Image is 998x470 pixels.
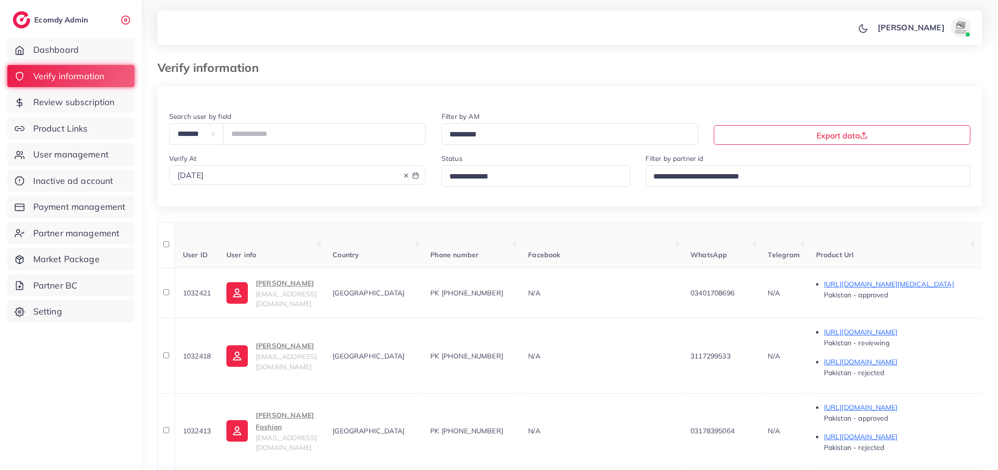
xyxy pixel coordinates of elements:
span: 3117299533 [690,352,731,360]
a: [PERSON_NAME][EMAIL_ADDRESS][DOMAIN_NAME] [226,277,317,309]
a: Product Links [7,117,134,140]
a: Partner management [7,222,134,245]
h2: Ecomdy Admin [34,15,90,24]
span: Facebook [528,250,560,259]
a: [PERSON_NAME]avatar [872,18,975,37]
a: Verify information [7,65,134,88]
span: [EMAIL_ADDRESS][DOMAIN_NAME] [256,352,317,371]
span: User ID [183,250,208,259]
a: Partner BC [7,274,134,297]
span: [EMAIL_ADDRESS][DOMAIN_NAME] [256,433,317,452]
span: [GEOGRAPHIC_DATA] [333,426,404,435]
span: Setting [33,305,62,318]
div: Search for option [646,165,971,186]
span: Telegram [768,250,800,259]
img: ic-user-info.36bf1079.svg [226,420,248,442]
span: Phone number [430,250,479,259]
span: 1032421 [183,289,211,297]
span: Market Package [33,253,100,266]
input: Search for option [446,169,618,184]
a: [PERSON_NAME] Fashion[EMAIL_ADDRESS][DOMAIN_NAME] [226,409,317,453]
span: 1032413 [183,426,211,435]
span: PK [PHONE_NUMBER] [430,289,503,297]
span: Dashboard [33,44,79,56]
a: Setting [7,300,134,323]
label: Filter by partner id [646,154,704,163]
span: N/A [768,289,780,297]
a: Inactive ad account [7,170,134,192]
p: [URL][DOMAIN_NAME] [824,356,971,368]
span: N/A [528,289,540,297]
span: Verify information [33,70,105,83]
span: Country [333,250,359,259]
span: Product Url [816,250,854,259]
p: [URL][DOMAIN_NAME] [824,326,971,338]
span: User info [226,250,256,259]
span: Pakistan - rejected [824,368,885,377]
span: 03178395064 [690,426,734,435]
a: Review subscription [7,91,134,113]
span: N/A [768,426,780,435]
span: Pakistan - approved [824,291,888,299]
span: N/A [528,426,540,435]
p: [PERSON_NAME] [256,277,317,289]
span: [GEOGRAPHIC_DATA] [333,352,404,360]
span: 03401708696 [690,289,734,297]
input: Search for option [446,127,686,142]
div: Search for option [442,123,698,144]
span: 1032418 [183,352,211,360]
label: Search user by field [169,112,231,121]
a: Dashboard [7,39,134,61]
span: User management [33,148,109,161]
a: User management [7,143,134,166]
label: Verify At [169,154,197,163]
label: Filter by AM [442,112,480,121]
span: Product Links [33,122,88,135]
span: [EMAIL_ADDRESS][DOMAIN_NAME] [256,290,317,308]
span: Partner BC [33,279,78,292]
a: Market Package [7,248,134,270]
img: ic-user-info.36bf1079.svg [226,345,248,367]
span: Payment management [33,201,126,213]
span: Inactive ad account [33,175,113,187]
span: Export data [817,131,868,140]
p: [URL][DOMAIN_NAME] [824,431,971,443]
p: [PERSON_NAME] Fashion [256,409,317,433]
span: Pakistan - approved [824,414,888,423]
span: N/A [768,352,780,360]
span: PK [PHONE_NUMBER] [430,352,503,360]
div: Search for option [442,165,630,186]
a: Payment management [7,196,134,218]
span: Partner management [33,227,120,240]
p: [URL][DOMAIN_NAME][MEDICAL_DATA] [824,278,971,290]
label: Status [442,154,463,163]
p: [URL][DOMAIN_NAME] [824,402,971,413]
a: logoEcomdy Admin [13,11,90,28]
p: [PERSON_NAME] [256,340,317,352]
a: [PERSON_NAME][EMAIL_ADDRESS][DOMAIN_NAME] [226,340,317,372]
h3: Verify information [157,61,266,75]
span: PK [PHONE_NUMBER] [430,426,503,435]
p: [PERSON_NAME] [878,22,945,33]
img: avatar [951,18,971,37]
span: Pakistan - rejected [824,443,885,452]
span: N/A [528,352,540,360]
input: Search for option [650,169,958,184]
span: [GEOGRAPHIC_DATA] [333,289,404,297]
span: Pakistan - reviewing [824,338,889,347]
span: Review subscription [33,96,115,109]
button: Export data [714,125,971,145]
img: ic-user-info.36bf1079.svg [226,282,248,304]
img: logo [13,11,30,28]
span: WhatsApp [690,250,727,259]
span: [DATE] [177,170,203,180]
